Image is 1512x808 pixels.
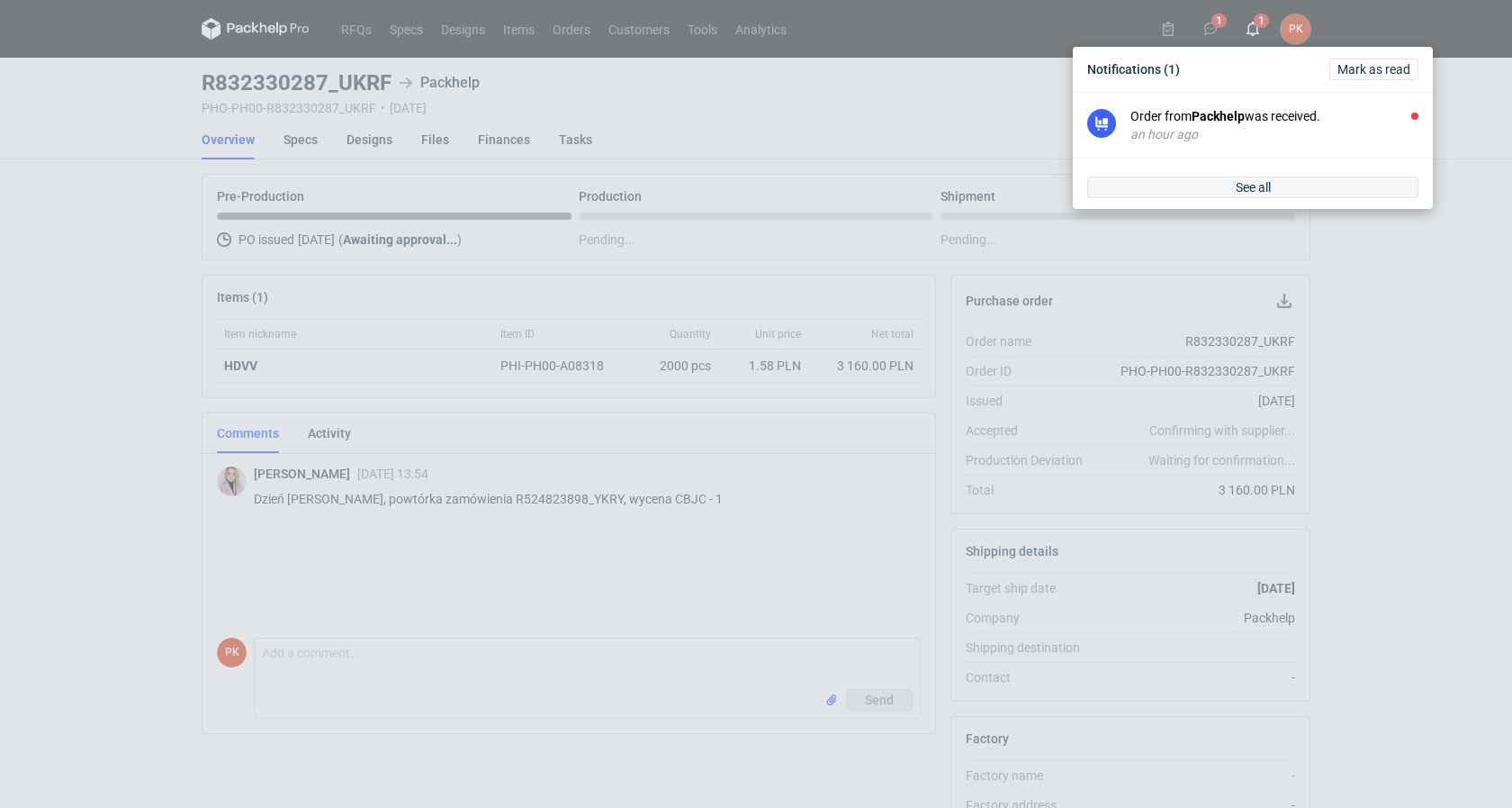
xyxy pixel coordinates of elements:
span: Mark as read [1337,63,1410,76]
a: See all [1087,177,1418,198]
button: Order fromPackhelpwas received.an hour ago [1130,107,1418,143]
div: Notifications (1) [1080,54,1426,85]
strong: Packhelp [1192,109,1245,123]
div: an hour ago [1130,125,1418,143]
button: Mark as read [1329,59,1418,80]
div: Order from was received. [1130,107,1418,125]
span: See all [1236,181,1271,194]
